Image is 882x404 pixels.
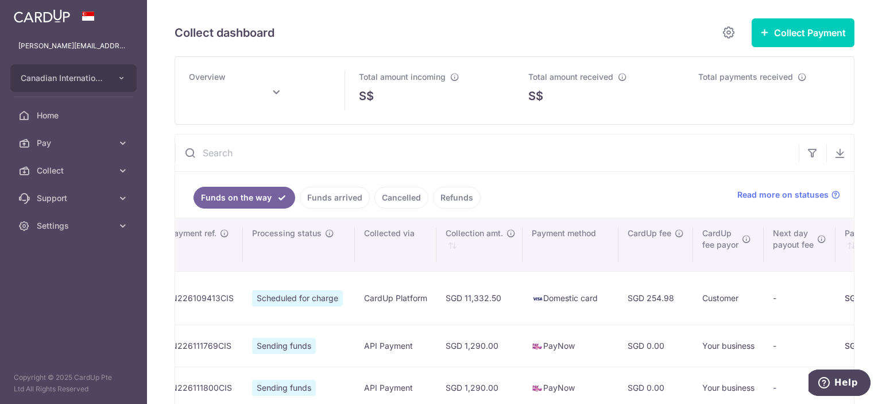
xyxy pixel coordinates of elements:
[523,271,618,325] td: Domestic card
[300,187,370,209] a: Funds arrived
[37,165,113,176] span: Collect
[532,383,543,394] img: paynow-md-4fe65508ce96feda548756c5ee0e473c78d4820b8ea51387c6e4ad89e58a5e61.png
[175,134,799,171] input: Search
[628,228,671,239] span: CardUp fee
[160,325,243,367] td: IN226111769CIS
[37,193,113,204] span: Support
[808,370,871,398] iframe: Opens a widget where you can find more information
[436,271,523,325] td: SGD 11,332.50
[355,218,436,271] th: Collected via
[194,187,295,209] a: Funds on the way
[693,325,764,367] td: Your business
[446,228,503,239] span: Collection amt.
[21,72,106,84] span: Canadian International School Pte Ltd
[252,228,322,239] span: Processing status
[528,87,543,105] span: S$
[355,271,436,325] td: CardUp Platform
[175,24,274,42] h5: Collect dashboard
[160,218,243,271] th: Payment ref.
[374,187,428,209] a: Cancelled
[737,189,829,201] span: Read more on statuses
[252,380,316,396] span: Sending funds
[436,325,523,367] td: SGD 1,290.00
[14,9,70,23] img: CardUp
[702,228,738,251] span: CardUp fee payor
[26,8,49,18] span: Help
[693,218,764,271] th: CardUpfee payor
[37,137,113,149] span: Pay
[737,189,840,201] a: Read more on statuses
[436,218,523,271] th: Collection amt. : activate to sort column ascending
[243,218,355,271] th: Processing status
[18,40,129,52] p: [PERSON_NAME][EMAIL_ADDRESS][PERSON_NAME][DOMAIN_NAME]
[355,325,436,367] td: API Payment
[523,325,618,367] td: PayNow
[359,72,446,82] span: Total amount incoming
[359,87,374,105] span: S$
[252,290,343,306] span: Scheduled for charge
[189,72,226,82] span: Overview
[752,18,854,47] button: Collect Payment
[252,338,316,354] span: Sending funds
[433,187,481,209] a: Refunds
[693,271,764,325] td: Customer
[532,293,543,305] img: visa-sm-192604c4577d2d35970c8ed26b86981c2741ebd56154ab54ad91a526f0f24972.png
[528,72,613,82] span: Total amount received
[698,72,793,82] span: Total payments received
[764,325,835,367] td: -
[532,341,543,352] img: paynow-md-4fe65508ce96feda548756c5ee0e473c78d4820b8ea51387c6e4ad89e58a5e61.png
[618,271,693,325] td: SGD 254.98
[37,110,113,121] span: Home
[764,271,835,325] td: -
[618,218,693,271] th: CardUp fee
[160,271,243,325] td: IN226109413CIS
[523,218,618,271] th: Payment method
[37,220,113,232] span: Settings
[618,325,693,367] td: SGD 0.00
[764,218,835,271] th: Next daypayout fee
[773,228,814,251] span: Next day payout fee
[10,64,137,92] button: Canadian International School Pte Ltd
[169,228,216,239] span: Payment ref.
